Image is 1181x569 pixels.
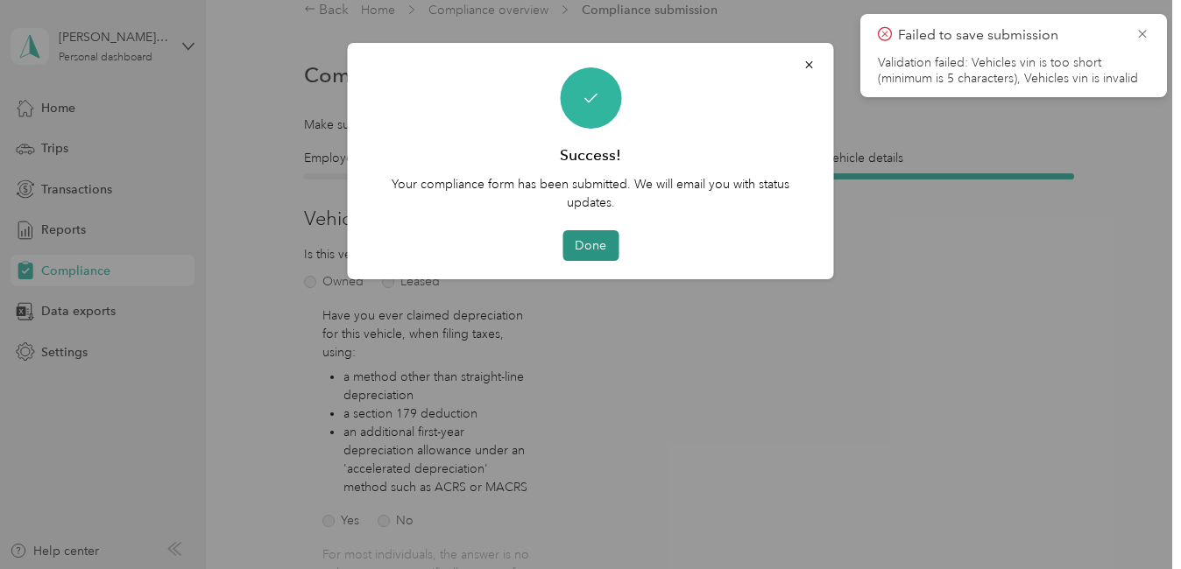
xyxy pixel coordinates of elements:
p: Failed to save submission [898,25,1122,46]
h3: Success! [560,144,621,166]
li: Validation failed: Vehicles vin is too short (minimum is 5 characters), Vehicles vin is invalid [878,55,1149,87]
button: Done [562,230,619,261]
iframe: Everlance-gr Chat Button Frame [1083,471,1181,569]
p: Your compliance form has been submitted. We will email you with status updates. [372,175,810,212]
